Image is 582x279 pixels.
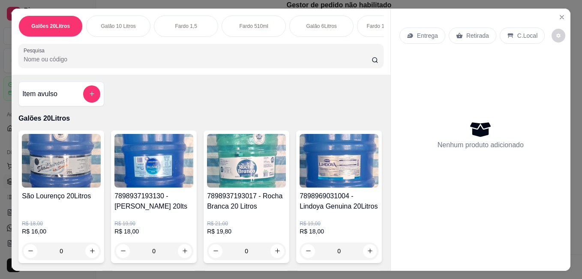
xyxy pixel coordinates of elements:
[101,23,135,30] p: Galão 10 Litros
[306,23,336,30] p: Galão 6Litros
[239,23,268,30] p: Fardo 510ml
[466,31,489,40] p: Retirada
[438,140,524,150] p: Nenhum produto adicionado
[366,23,411,30] p: Fardo 1,5 Com Gás
[175,23,197,30] p: Fardo 1,5
[552,29,565,42] button: decrease-product-quantity
[301,244,315,258] button: decrease-product-quantity
[363,244,377,258] button: increase-product-quantity
[207,220,286,227] p: R$ 21,00
[178,244,192,258] button: increase-product-quantity
[207,191,286,212] h4: 7898937193017 - Rocha Branca 20 Litros
[22,89,57,99] h4: Item avulso
[300,227,378,236] p: R$ 18,00
[300,191,378,212] h4: 7898969031004 - Lindoya Genuina 20Litros
[517,31,537,40] p: C.Local
[207,134,286,188] img: product-image
[270,244,284,258] button: increase-product-quantity
[83,85,100,103] button: add-separate-item
[209,244,222,258] button: decrease-product-quantity
[300,220,378,227] p: R$ 19,00
[116,244,130,258] button: decrease-product-quantity
[22,227,101,236] p: R$ 16,00
[85,244,99,258] button: increase-product-quantity
[114,220,193,227] p: R$ 19,90
[114,191,193,212] h4: 7898937193130 - [PERSON_NAME] 20lts
[22,220,101,227] p: R$ 18,00
[22,191,101,201] h4: São Lourenço 20Litros
[114,227,193,236] p: R$ 18,00
[24,244,37,258] button: decrease-product-quantity
[555,10,569,24] button: Close
[24,55,372,64] input: Pesquisa
[417,31,438,40] p: Entrega
[22,134,101,188] img: product-image
[24,47,48,54] label: Pesquisa
[18,113,384,124] p: Galões 20Litros
[31,23,70,30] p: Galões 20Litros
[207,227,286,236] p: R$ 19,80
[300,134,378,188] img: product-image
[114,134,193,188] img: product-image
